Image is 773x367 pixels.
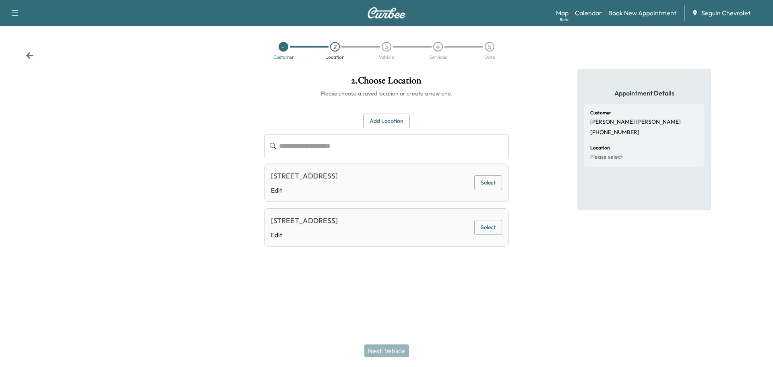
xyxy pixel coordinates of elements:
a: Edit [271,230,338,240]
div: 4 [433,42,443,52]
a: MapBeta [556,8,568,18]
p: [PHONE_NUMBER] [590,129,639,136]
div: Vehicle [379,55,394,60]
h1: 2 . Choose Location [264,76,509,89]
h5: Appointment Details [584,89,705,97]
div: [STREET_ADDRESS] [271,215,338,226]
img: Curbee Logo [367,7,406,19]
button: Select [474,220,502,235]
h6: Customer [590,110,611,115]
div: [STREET_ADDRESS] [271,170,338,182]
button: Add Location [363,114,410,129]
h6: Please choose a saved location or create a new one. [264,89,509,97]
div: Beta [560,17,568,23]
div: 2 [330,42,340,52]
div: Customer [273,55,294,60]
h6: Location [590,145,610,150]
div: 3 [382,42,391,52]
div: 5 [485,42,494,52]
div: Services [429,55,447,60]
button: Select [474,175,502,190]
p: [PERSON_NAME] [PERSON_NAME] [590,118,681,126]
a: Edit [271,185,338,195]
div: Back [26,52,34,60]
p: Please select [590,153,623,161]
div: Location [325,55,345,60]
div: Date [484,55,495,60]
a: Book New Appointment [608,8,676,18]
span: Seguin Chevrolet [701,8,750,18]
a: Calendar [575,8,602,18]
